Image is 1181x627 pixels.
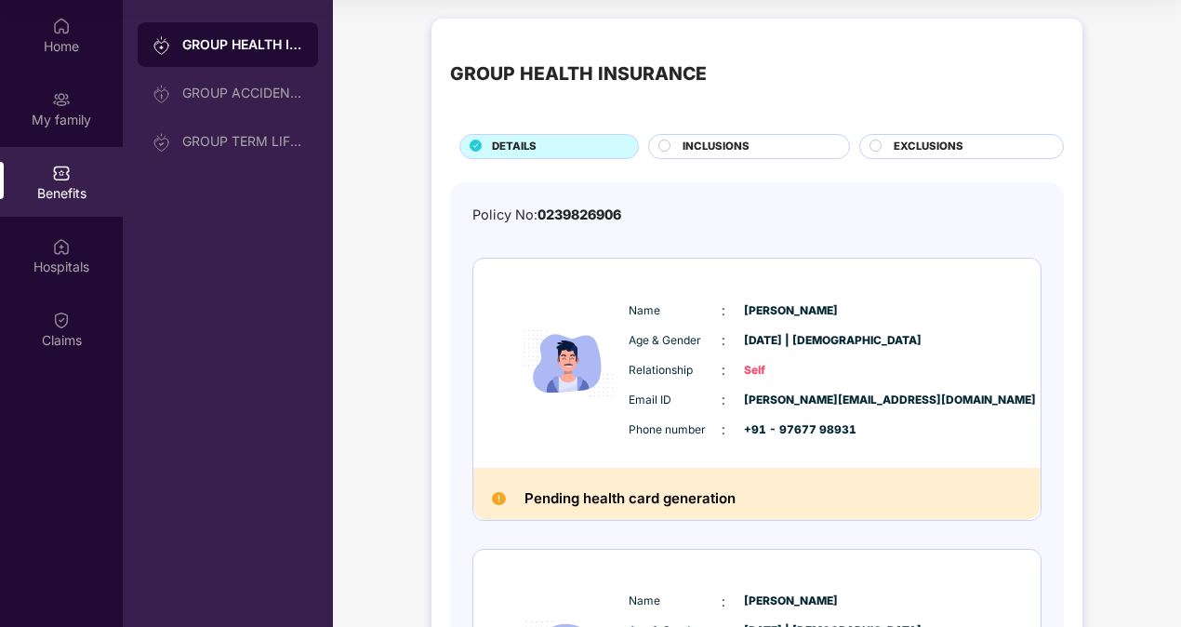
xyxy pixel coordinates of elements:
img: svg+xml;base64,PHN2ZyB3aWR0aD0iMjAiIGhlaWdodD0iMjAiIHZpZXdCb3g9IjAgMCAyMCAyMCIgZmlsbD0ibm9uZSIgeG... [153,36,171,55]
span: 0239826906 [537,207,621,222]
img: svg+xml;base64,PHN2ZyBpZD0iSG9tZSIgeG1sbnM9Imh0dHA6Ly93d3cudzMub3JnLzIwMDAvc3ZnIiB3aWR0aD0iMjAiIG... [52,17,71,35]
img: icon [512,287,624,440]
span: [PERSON_NAME] [744,593,837,610]
span: Phone number [629,421,722,439]
img: svg+xml;base64,PHN2ZyBpZD0iQ2xhaW0iIHhtbG5zPSJodHRwOi8vd3d3LnczLm9yZy8yMDAwL3N2ZyIgd2lkdGg9IjIwIi... [52,311,71,329]
span: Name [629,593,722,610]
span: Email ID [629,392,722,409]
div: GROUP HEALTH INSURANCE [450,60,707,88]
span: DETAILS [492,139,537,155]
img: svg+xml;base64,PHN2ZyB3aWR0aD0iMjAiIGhlaWdodD0iMjAiIHZpZXdCb3g9IjAgMCAyMCAyMCIgZmlsbD0ibm9uZSIgeG... [153,85,171,103]
h2: Pending health card generation [524,487,736,511]
img: svg+xml;base64,PHN2ZyB3aWR0aD0iMjAiIGhlaWdodD0iMjAiIHZpZXdCb3g9IjAgMCAyMCAyMCIgZmlsbD0ibm9uZSIgeG... [52,90,71,109]
span: [DATE] | [DEMOGRAPHIC_DATA] [744,332,837,350]
span: : [722,330,725,351]
div: GROUP HEALTH INSURANCE [182,35,303,54]
span: : [722,300,725,321]
span: [PERSON_NAME][EMAIL_ADDRESS][DOMAIN_NAME] [744,392,837,409]
img: Pending [492,492,506,506]
img: svg+xml;base64,PHN2ZyBpZD0iSG9zcGl0YWxzIiB4bWxucz0iaHR0cDovL3d3dy53My5vcmcvMjAwMC9zdmciIHdpZHRoPS... [52,237,71,256]
span: Name [629,302,722,320]
span: Relationship [629,362,722,380]
span: : [722,420,725,440]
div: GROUP TERM LIFE INSURANCE [182,134,303,149]
span: : [722,390,725,410]
span: +91 - 97677 98931 [744,421,837,439]
span: Self [744,362,837,380]
span: Age & Gender [629,332,722,350]
img: svg+xml;base64,PHN2ZyBpZD0iQmVuZWZpdHMiIHhtbG5zPSJodHRwOi8vd3d3LnczLm9yZy8yMDAwL3N2ZyIgd2lkdGg9Ij... [52,164,71,182]
div: Policy No: [472,205,621,226]
span: : [722,592,725,612]
div: GROUP ACCIDENTAL INSURANCE [182,86,303,100]
span: : [722,360,725,380]
span: INCLUSIONS [683,139,750,155]
span: EXCLUSIONS [894,139,963,155]
img: svg+xml;base64,PHN2ZyB3aWR0aD0iMjAiIGhlaWdodD0iMjAiIHZpZXdCb3g9IjAgMCAyMCAyMCIgZmlsbD0ibm9uZSIgeG... [153,133,171,152]
span: [PERSON_NAME] [744,302,837,320]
